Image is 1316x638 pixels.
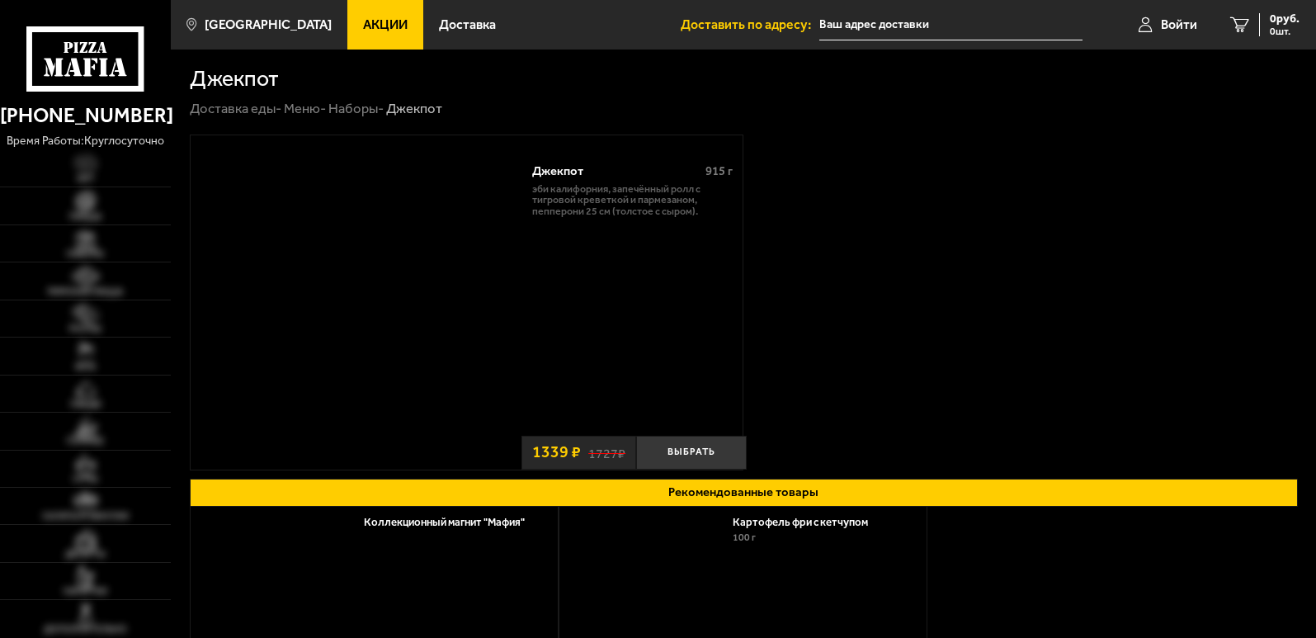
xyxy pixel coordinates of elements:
[363,18,408,31] span: Акции
[386,100,442,118] div: Джекпот
[532,164,693,179] div: Джекпот
[681,18,819,31] span: Доставить по адресу:
[819,10,1083,40] input: Ваш адрес доставки
[328,100,384,116] a: Наборы-
[733,516,882,528] a: Картофель фри с кетчупом
[205,18,332,31] span: [GEOGRAPHIC_DATA]
[190,100,281,116] a: Доставка еды-
[733,532,756,543] span: 100 г
[532,183,733,216] p: Эби Калифорния, Запечённый ролл с тигровой креветкой и пармезаном, Пепперони 25 см (толстое с сыр...
[191,135,522,470] a: Джекпот
[1270,26,1299,36] span: 0 шт.
[190,479,1298,507] button: Рекомендованные товары
[705,163,733,178] span: 915 г
[190,68,279,90] h1: Джекпот
[364,516,539,528] a: Коллекционный магнит "Мафия"
[1161,18,1197,31] span: Войти
[636,436,747,470] button: Выбрать
[284,100,326,116] a: Меню-
[1270,13,1299,25] span: 0 руб.
[439,18,496,31] span: Доставка
[532,444,581,461] span: 1339 ₽
[588,444,625,461] s: 1727 ₽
